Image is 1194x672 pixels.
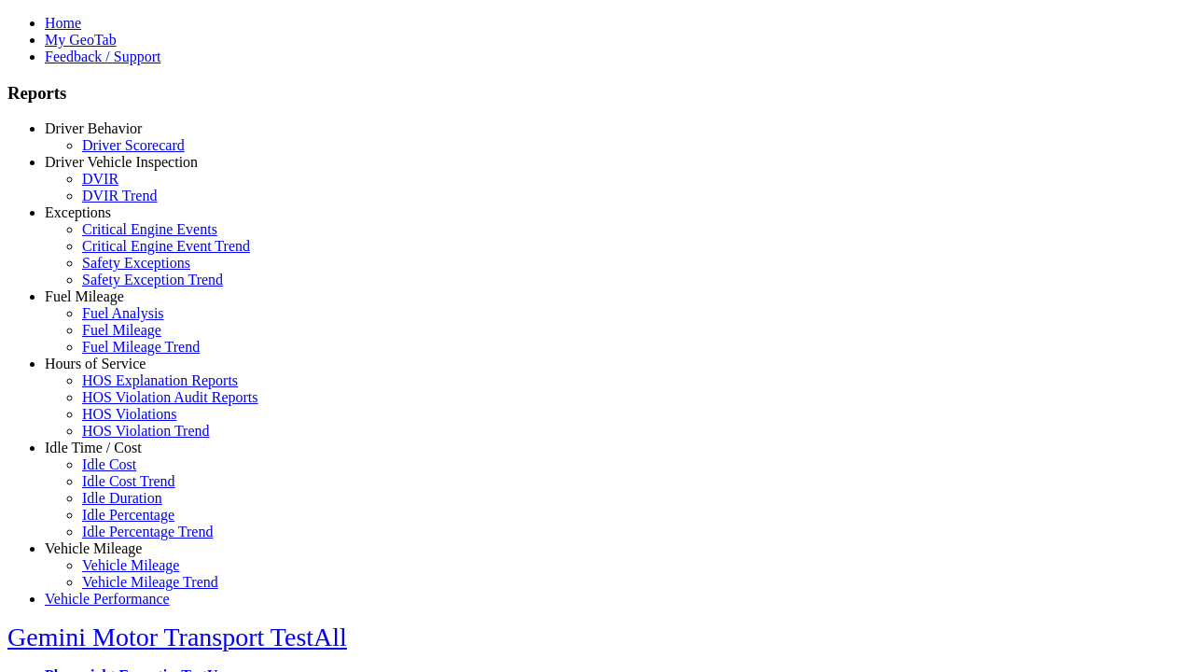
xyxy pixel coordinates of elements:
[82,171,118,187] a: DVIR
[45,154,198,170] a: Driver Vehicle Inspection
[82,389,258,405] a: HOS Violation Audit Reports
[45,288,124,304] a: Fuel Mileage
[82,221,217,237] a: Critical Engine Events
[82,574,218,590] a: Vehicle Mileage Trend
[82,507,174,523] a: Idle Percentage
[45,591,170,607] a: Vehicle Performance
[82,255,190,271] a: Safety Exceptions
[82,557,179,573] a: Vehicle Mileage
[82,372,238,388] a: HOS Explanation Reports
[45,32,117,48] a: My GeoTab
[45,540,142,556] a: Vehicle Mileage
[45,49,160,64] a: Feedback / Support
[82,322,161,338] a: Fuel Mileage
[82,490,162,506] a: Idle Duration
[82,238,250,254] a: Critical Engine Event Trend
[82,137,185,153] a: Driver Scorecard
[45,356,146,371] a: Hours of Service
[82,524,213,539] a: Idle Percentage Trend
[45,15,81,31] a: Home
[7,623,347,651] a: Gemini Motor Transport TestAll
[82,272,223,287] a: Safety Exception Trend
[82,423,210,439] a: HOS Violation Trend
[82,305,164,321] a: Fuel Analysis
[82,339,200,355] a: Fuel Mileage Trend
[82,188,157,203] a: DVIR Trend
[7,83,1187,104] h3: Reports
[45,440,142,455] a: Idle Time / Cost
[82,406,176,422] a: HOS Violations
[45,120,142,136] a: Driver Behavior
[82,473,175,489] a: Idle Cost Trend
[82,456,136,472] a: Idle Cost
[45,204,111,220] a: Exceptions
